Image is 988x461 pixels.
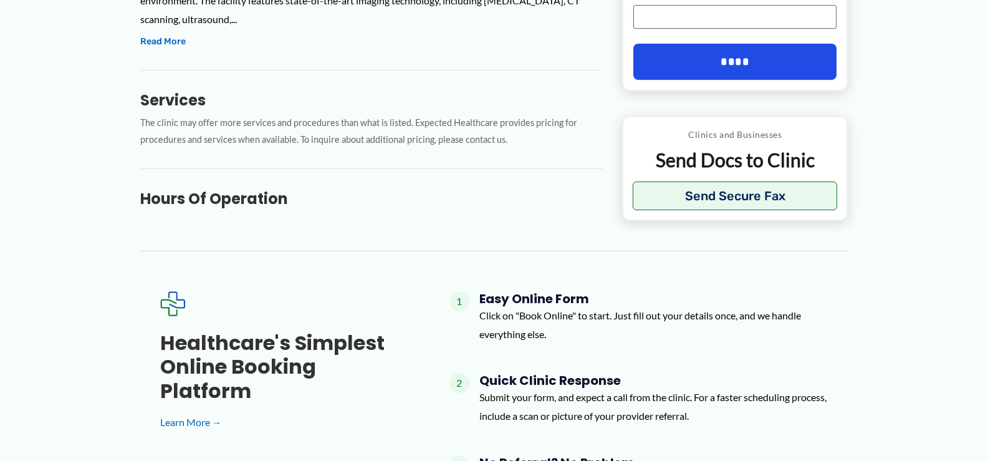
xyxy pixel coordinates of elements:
p: Click on "Book Online" to start. Just fill out your details once, and we handle everything else. [479,306,828,343]
h3: Healthcare's simplest online booking platform [160,331,410,403]
span: 2 [449,373,469,393]
p: Submit your form, and expect a call from the clinic. For a faster scheduling process, include a s... [479,388,828,425]
p: Clinics and Businesses [633,127,838,143]
p: Send Docs to Clinic [633,148,838,172]
h4: Quick Clinic Response [479,373,828,388]
span: 1 [449,291,469,311]
p: The clinic may offer more services and procedures than what is listed. Expected Healthcare provid... [140,115,602,148]
button: Read More [140,34,186,49]
button: Send Secure Fax [633,182,838,210]
h3: Hours of Operation [140,189,602,208]
h4: Easy Online Form [479,291,828,306]
img: Expected Healthcare Logo [160,291,185,316]
a: Learn More → [160,413,410,432]
h3: Services [140,90,602,110]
